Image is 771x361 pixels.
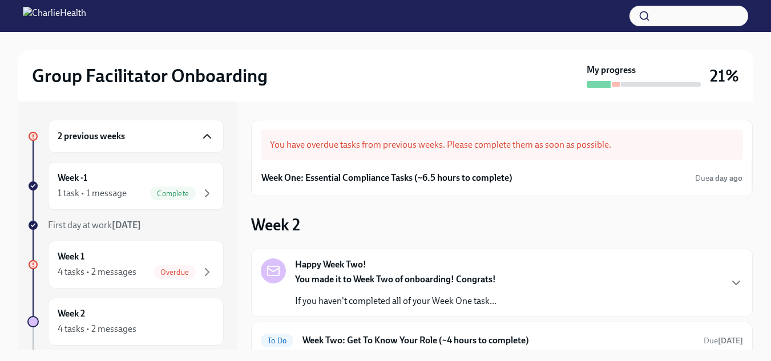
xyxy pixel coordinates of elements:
[295,274,496,285] strong: You made it to Week Two of onboarding! Congrats!
[58,250,84,263] h6: Week 1
[704,336,743,346] span: Due
[261,336,293,345] span: To Do
[261,129,743,160] div: You have overdue tasks from previous weeks. Please complete them as soon as possible.
[23,7,86,25] img: CharlieHealth
[695,173,742,184] span: September 9th, 2025 10:00
[710,66,739,86] h3: 21%
[302,334,695,347] h6: Week Two: Get To Know Your Role (~4 hours to complete)
[709,173,742,183] strong: a day ago
[261,331,743,350] a: To DoWeek Two: Get To Know Your Role (~4 hours to complete)Due[DATE]
[48,220,141,230] span: First day at work
[58,130,125,143] h6: 2 previous weeks
[295,295,496,307] p: If you haven't completed all of your Week One task...
[112,220,141,230] strong: [DATE]
[58,187,127,200] div: 1 task • 1 message
[58,307,85,320] h6: Week 2
[150,189,196,198] span: Complete
[27,298,224,346] a: Week 24 tasks • 2 messages
[48,120,224,153] div: 2 previous weeks
[27,219,224,232] a: First day at work[DATE]
[58,323,136,335] div: 4 tasks • 2 messages
[251,214,300,235] h3: Week 2
[295,258,366,271] strong: Happy Week Two!
[587,64,636,76] strong: My progress
[695,173,742,183] span: Due
[58,266,136,278] div: 4 tasks • 2 messages
[58,172,87,184] h6: Week -1
[718,336,743,346] strong: [DATE]
[154,268,196,277] span: Overdue
[32,64,268,87] h2: Group Facilitator Onboarding
[261,172,512,184] h6: Week One: Essential Compliance Tasks (~6.5 hours to complete)
[27,162,224,210] a: Week -11 task • 1 messageComplete
[704,335,743,346] span: September 16th, 2025 10:00
[261,169,742,186] a: Week One: Essential Compliance Tasks (~6.5 hours to complete)Duea day ago
[27,241,224,289] a: Week 14 tasks • 2 messagesOverdue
